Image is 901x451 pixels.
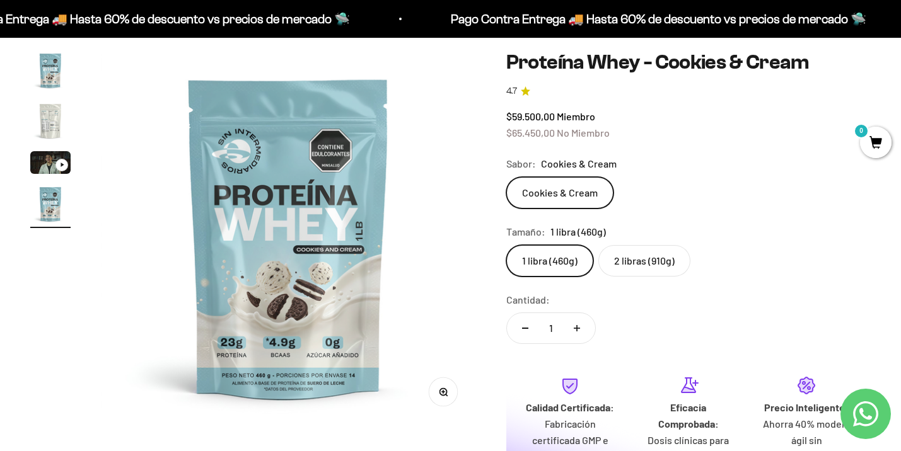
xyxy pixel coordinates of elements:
p: ¿Qué te haría sentir más seguro de comprar este producto? [15,20,261,49]
span: Enviar [206,189,260,210]
button: Ir al artículo 4 [30,184,71,228]
span: $59.500,00 [506,110,555,122]
button: Aumentar cantidad [559,313,595,343]
button: Ir al artículo 2 [30,101,71,145]
span: 4.7 [506,84,517,98]
legend: Sabor: [506,156,536,172]
a: 4.74.7 de 5.0 estrellas [506,84,871,98]
span: Miembro [557,110,595,122]
img: Proteína Whey - Cookies & Cream [30,101,71,141]
div: Reseñas de otros clientes [15,85,261,107]
p: Pago Contra Entrega 🚚 Hasta 60% de descuento vs precios de mercado 🛸 [448,9,864,29]
div: Un mejor precio [15,161,261,183]
div: Un video del producto [15,135,261,157]
div: Una promoción especial [15,110,261,132]
strong: Eficacia Comprobada: [658,401,719,430]
button: Reducir cantidad [507,313,544,343]
span: No Miembro [557,127,610,139]
span: $65.450,00 [506,127,555,139]
strong: Precio Inteligente: [764,401,849,413]
span: Cookies & Cream [541,156,617,172]
img: Proteína Whey - Cookies & Cream [30,50,71,91]
a: 0 [860,137,892,151]
span: 1 libra (460g) [550,224,606,240]
button: Enviar [205,189,261,210]
button: Ir al artículo 3 [30,151,71,178]
label: Cantidad: [506,292,550,308]
h1: Proteína Whey - Cookies & Cream [506,50,871,74]
mark: 0 [854,123,869,139]
div: Más información sobre los ingredientes [15,60,261,82]
img: Proteína Whey - Cookies & Cream [101,50,476,425]
legend: Tamaño: [506,224,545,240]
button: Ir al artículo 1 [30,50,71,94]
img: Proteína Whey - Cookies & Cream [30,184,71,224]
strong: Calidad Certificada: [526,401,614,413]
